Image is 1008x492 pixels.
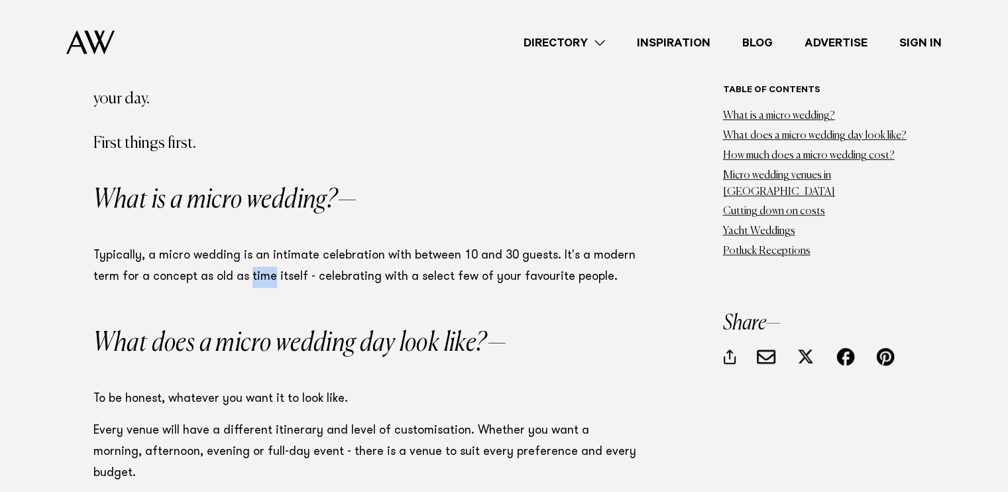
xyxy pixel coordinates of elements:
a: Yacht Weddings [723,226,795,237]
p: Typically, a micro wedding is an intimate celebration with between 10 and 30 guests. It's a moder... [93,245,637,288]
a: Cutting down on costs [723,206,825,217]
a: What is a micro wedding? [723,111,835,121]
a: Potluck Receptions [723,246,811,257]
h2: What is a micro wedding? [93,187,637,214]
a: Sign In [883,34,958,52]
a: Advertise [789,34,883,52]
p: To be honest, whatever you want it to look like. [93,389,637,410]
h2: What does a micro wedding day look like? [93,330,637,357]
a: Micro wedding venues in [GEOGRAPHIC_DATA] [723,170,835,198]
h6: Table of contents [723,85,915,97]
p: Every venue will have a different itinerary and level of customisation. Whether you want a mornin... [93,420,637,484]
h3: Share [723,313,915,334]
a: Blog [726,34,789,52]
img: Auckland Weddings Logo [66,30,115,54]
a: Inspiration [621,34,726,52]
a: What does a micro wedding day look like? [723,131,907,141]
a: How much does a micro wedding cost? [723,151,895,161]
a: Directory [508,34,621,52]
